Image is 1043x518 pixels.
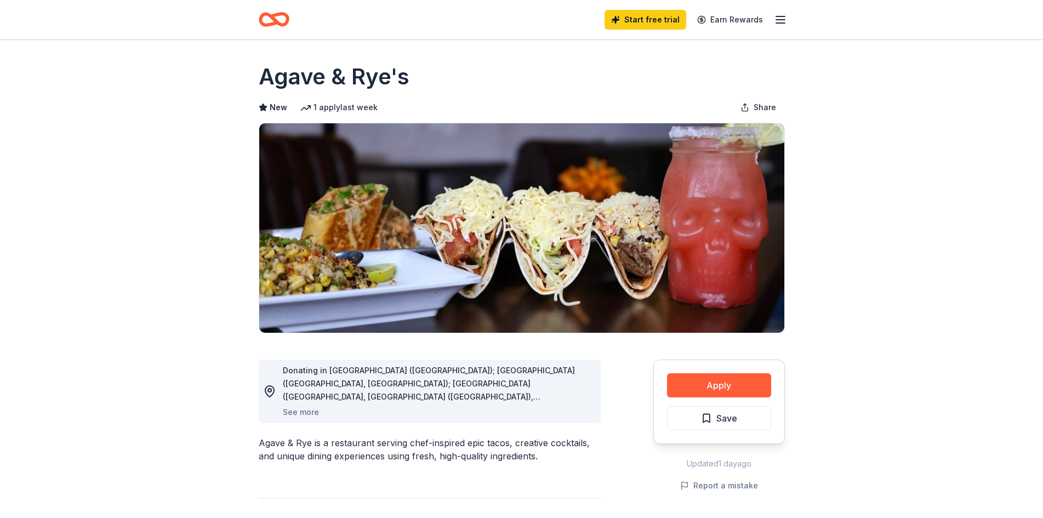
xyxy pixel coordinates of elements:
button: See more [283,406,319,419]
span: New [270,101,287,114]
h1: Agave & Rye's [259,61,409,92]
span: Share [754,101,776,114]
div: 1 apply last week [300,101,378,114]
div: Updated 1 day ago [653,457,785,470]
button: Report a mistake [680,479,758,492]
div: Agave & Rye is a restaurant serving chef-inspired epic tacos, creative cocktails, and unique dini... [259,436,601,463]
a: Start free trial [605,10,686,30]
a: Home [259,7,289,32]
button: Apply [667,373,771,397]
span: Save [716,411,737,425]
button: Save [667,406,771,430]
button: Share [732,96,785,118]
span: Donating in [GEOGRAPHIC_DATA] ([GEOGRAPHIC_DATA]); [GEOGRAPHIC_DATA] ([GEOGRAPHIC_DATA], [GEOGRAP... [283,366,575,467]
img: Image for Agave & Rye's [259,123,784,333]
a: Earn Rewards [691,10,770,30]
